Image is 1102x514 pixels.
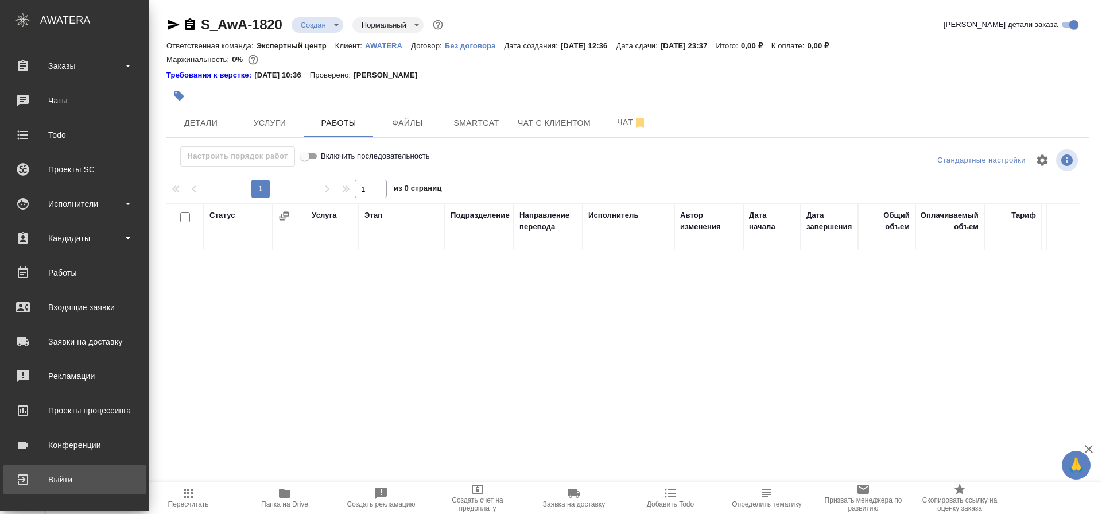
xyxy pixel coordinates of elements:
button: Добавить тэг [166,83,192,109]
div: Создан [292,17,343,33]
div: Создан [352,17,424,33]
a: Чаты [3,86,146,115]
span: Призвать менеджера по развитию [822,496,905,512]
p: Дата создания: [504,41,560,50]
button: Определить тематику [719,482,815,514]
p: Ответственная команда: [166,41,257,50]
div: Работы [9,264,141,281]
div: Исполнители [9,195,141,212]
span: Чат с клиентом [518,116,591,130]
div: Подразделение [451,210,510,221]
button: Создан [297,20,329,30]
svg: Отписаться [633,116,647,130]
span: 🙏 [1066,453,1086,477]
button: Папка на Drive [236,482,333,514]
p: 0,00 ₽ [807,41,837,50]
button: Доп статусы указывают на важность/срочность заказа [430,17,445,32]
span: из 0 страниц [394,181,442,198]
div: Автор изменения [680,210,738,233]
div: AWATERA [40,9,149,32]
div: Услуга [312,210,336,221]
div: Исполнитель [588,210,639,221]
p: Дата сдачи: [616,41,660,50]
button: Скопировать ссылку [183,18,197,32]
p: [PERSON_NAME] [354,69,426,81]
div: Todo [9,126,141,144]
button: Сгруппировать [278,210,290,222]
a: Входящие заявки [3,293,146,322]
p: Проверено: [310,69,354,81]
span: Посмотреть информацию [1056,149,1080,171]
span: Определить тематику [732,500,801,508]
span: Добавить Todo [647,500,694,508]
span: Услуги [242,116,297,130]
a: Проекты процессинга [3,396,146,425]
a: AWATERA [365,40,411,50]
button: Пересчитать [140,482,236,514]
a: Заявки на доставку [3,327,146,356]
div: Рекламации [9,368,141,385]
span: Файлы [380,116,435,130]
span: Чат [604,115,659,130]
a: Todo [3,121,146,149]
a: Без договора [445,40,505,50]
button: Нормальный [358,20,410,30]
span: Работы [311,116,366,130]
span: Папка на Drive [261,500,308,508]
a: Рекламации [3,362,146,391]
a: Требования к верстке: [166,69,254,81]
p: [DATE] 12:36 [561,41,616,50]
a: S_AwA-1820 [201,17,282,32]
p: Маржинальность: [166,55,232,64]
div: Конференции [9,436,141,454]
p: 0,00 ₽ [741,41,771,50]
div: Чаты [9,92,141,109]
a: Работы [3,258,146,287]
span: Smartcat [449,116,504,130]
div: Тариф [1011,210,1036,221]
a: Конференции [3,431,146,459]
span: Пересчитать [168,500,209,508]
p: [DATE] 10:36 [254,69,310,81]
div: Выйти [9,471,141,488]
div: Направление перевода [519,210,577,233]
p: Итого: [716,41,741,50]
p: Экспертный центр [257,41,335,50]
a: Проекты SC [3,155,146,184]
div: split button [934,152,1029,169]
button: Добавить Todo [622,482,719,514]
p: 0% [232,55,246,64]
button: Создать счет на предоплату [429,482,526,514]
span: Детали [173,116,228,130]
span: [PERSON_NAME] детали заказа [944,19,1058,30]
div: Заказы [9,57,141,75]
div: Оплачиваемый объем [921,210,979,233]
div: Кандидаты [9,230,141,247]
div: Входящие заявки [9,299,141,316]
span: Включить последовательность [321,150,430,162]
div: Этап [364,210,382,221]
p: Договор: [411,41,445,50]
p: AWATERA [365,41,411,50]
span: Создать рекламацию [347,500,416,508]
button: 🙏 [1062,451,1091,480]
p: [DATE] 23:37 [661,41,716,50]
button: Скопировать ссылку для ЯМессенджера [166,18,180,32]
p: К оплате: [771,41,808,50]
p: Без договора [445,41,505,50]
button: Призвать менеджера по развитию [815,482,911,514]
div: Проекты SC [9,161,141,178]
span: Скопировать ссылку на оценку заказа [918,496,1001,512]
button: Создать рекламацию [333,482,429,514]
div: Проекты процессинга [9,402,141,419]
a: Выйти [3,465,146,494]
div: Общий объем [864,210,910,233]
button: Заявка на доставку [526,482,622,514]
div: Заявки на доставку [9,333,141,350]
p: Клиент: [335,41,365,50]
span: Настроить таблицу [1029,146,1056,174]
div: Статус [209,210,235,221]
span: Заявка на доставку [543,500,605,508]
div: Дата начала [749,210,795,233]
button: 59200.00 RUB; [246,52,261,67]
